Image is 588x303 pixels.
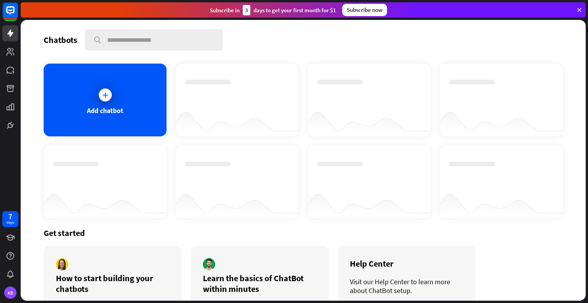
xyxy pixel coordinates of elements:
div: KB [4,287,16,299]
div: How to start building your chatbots [56,273,169,294]
div: Chatbots [44,34,77,45]
button: Open LiveChat chat widget [6,3,29,26]
div: Subscribe in days to get your first month for $1 [210,5,336,15]
div: Help Center [350,258,463,269]
div: Learn the basics of ChatBot within minutes [203,273,316,294]
div: Visit our Help Center to learn more about ChatBot setup. [350,277,463,295]
img: author [56,258,68,270]
div: Get started [44,228,563,238]
div: Add chatbot [87,106,123,115]
img: author [203,258,215,270]
a: 7 days [2,211,18,227]
div: 7 [8,213,12,220]
div: days [7,220,14,225]
div: Subscribe now [342,4,387,16]
div: 3 [243,5,250,15]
